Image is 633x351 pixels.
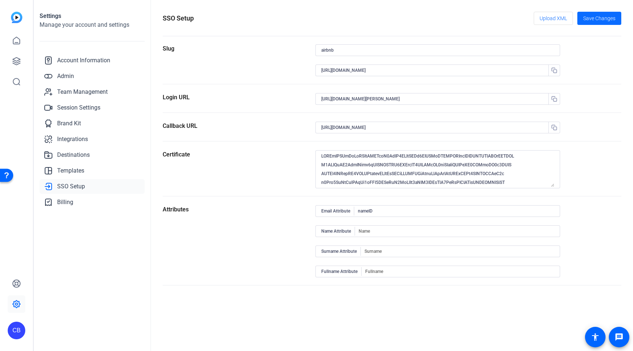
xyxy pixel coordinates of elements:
[40,21,145,29] h2: Manage your account and settings
[534,12,573,25] button: Upload XML
[591,333,600,341] mat-icon: accessibility
[40,53,145,68] a: Account Information
[40,116,145,131] a: Brand Kit
[40,69,145,84] a: Admin
[321,66,547,75] input: Identifier
[8,322,25,339] div: CB
[163,13,194,23] h1: SSO Setup
[321,247,361,256] span: Surname Attribute
[57,151,90,159] span: Destinations
[321,95,547,103] input: Login URL
[57,166,84,175] span: Templates
[57,198,73,207] span: Billing
[163,94,190,101] label: Login URL
[40,12,145,21] h1: Settings
[583,15,615,22] span: Save Changes
[40,195,145,210] a: Billing
[163,151,190,158] label: Certificate
[364,247,554,256] input: Surname
[321,46,554,55] input: Slug
[57,119,81,128] span: Brand Kit
[358,207,554,215] input: Email
[57,135,88,144] span: Integrations
[321,123,547,132] input: Callback URL
[615,333,623,341] mat-icon: message
[365,267,554,276] input: Fullname
[163,45,174,52] label: Slug
[163,206,189,213] label: Attributes
[40,85,145,99] a: Team Management
[57,103,100,112] span: Session Settings
[321,207,354,215] span: Email Attribute
[577,12,621,25] button: Save Changes
[163,122,197,129] label: Callback URL
[321,227,355,236] span: Name Attribute
[40,100,145,115] a: Session Settings
[57,182,85,191] span: SSO Setup
[540,11,567,25] span: Upload XML
[40,148,145,162] a: Destinations
[40,132,145,147] a: Integrations
[40,179,145,194] a: SSO Setup
[321,267,362,276] span: Fullname Attribute
[11,12,22,23] img: blue-gradient.svg
[57,88,108,96] span: Team Management
[40,163,145,178] a: Templates
[57,72,74,81] span: Admin
[359,227,554,236] input: Name
[57,56,110,65] span: Account Information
